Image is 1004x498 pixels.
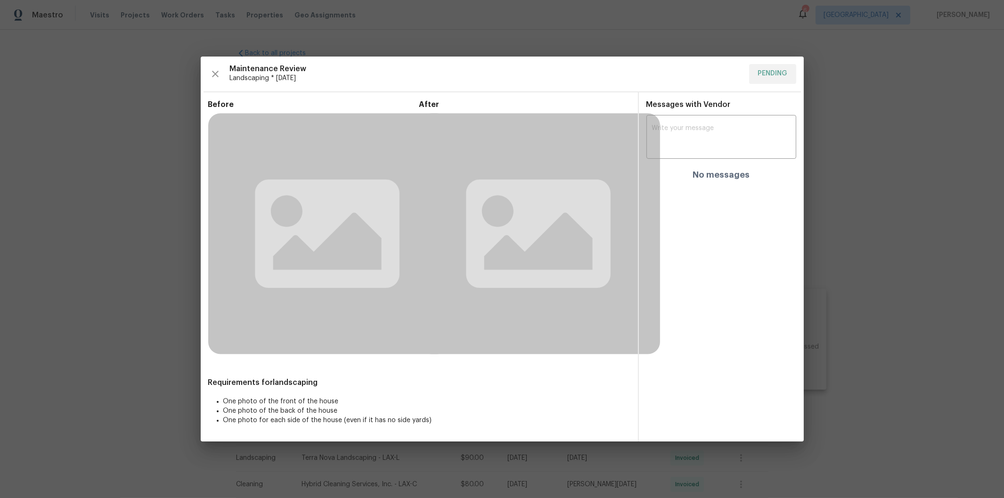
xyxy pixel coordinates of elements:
span: Requirements for landscaping [208,378,630,387]
span: After [419,100,630,109]
span: Messages with Vendor [646,101,731,108]
h4: No messages [693,170,750,180]
li: One photo of the front of the house [223,397,630,406]
li: One photo of the back of the house [223,406,630,416]
li: One photo for each side of the house (even if it has no side yards) [223,416,630,425]
span: Before [208,100,419,109]
span: Landscaping * [DATE] [230,73,742,83]
span: Maintenance Review [230,64,742,73]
